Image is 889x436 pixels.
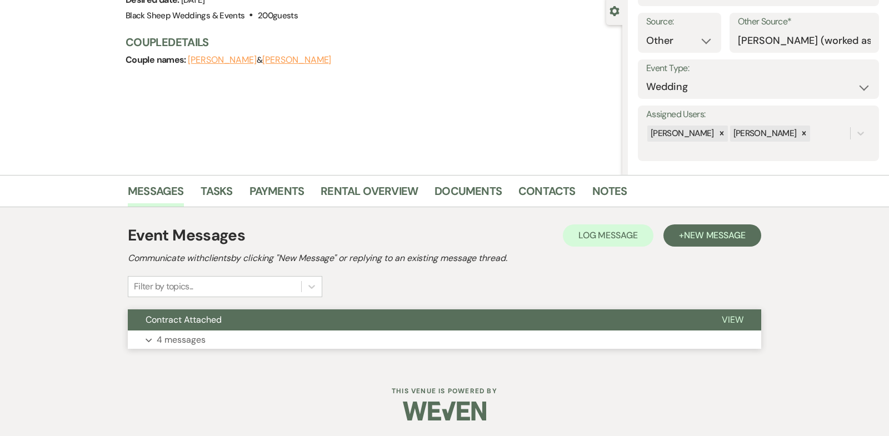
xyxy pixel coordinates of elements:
a: Tasks [201,182,233,207]
a: Notes [592,182,627,207]
h1: Event Messages [128,224,245,247]
span: Couple names: [126,54,188,66]
label: Other Source* [738,14,871,30]
label: Assigned Users: [646,107,871,123]
div: [PERSON_NAME] [647,126,716,142]
h2: Communicate with clients by clicking "New Message" or replying to an existing message thread. [128,252,761,265]
a: Payments [249,182,304,207]
span: 200 guests [258,10,298,21]
button: Contract Attached [128,309,704,330]
a: Messages [128,182,184,207]
span: Contract Attached [146,314,222,325]
button: +New Message [663,224,761,247]
button: [PERSON_NAME] [188,56,257,64]
button: [PERSON_NAME] [262,56,331,64]
a: Documents [434,182,502,207]
a: Rental Overview [321,182,418,207]
span: Black Sheep Weddings & Events [126,10,244,21]
span: Log Message [578,229,638,241]
label: Event Type: [646,61,871,77]
h3: Couple Details [126,34,611,50]
button: Log Message [563,224,653,247]
a: Contacts [518,182,576,207]
span: View [722,314,743,325]
span: New Message [684,229,746,241]
span: & [188,54,331,66]
div: Filter by topics... [134,280,193,293]
p: 4 messages [157,333,206,347]
div: [PERSON_NAME] [730,126,798,142]
label: Source: [646,14,713,30]
button: View [704,309,761,330]
img: Weven Logo [403,392,486,430]
button: 4 messages [128,330,761,349]
button: Close lead details [610,5,620,16]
